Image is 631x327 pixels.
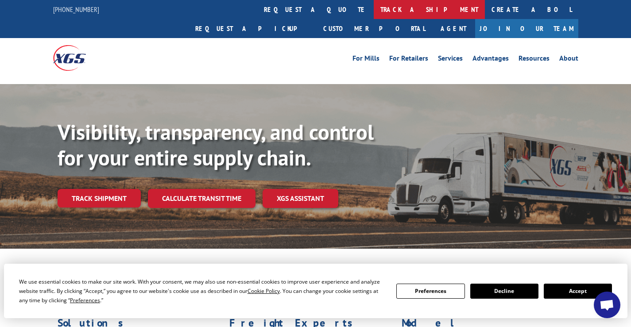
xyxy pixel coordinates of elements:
[58,189,141,208] a: Track shipment
[189,19,317,38] a: Request a pickup
[396,284,465,299] button: Preferences
[263,189,338,208] a: XGS ASSISTANT
[389,55,428,65] a: For Retailers
[544,284,612,299] button: Accept
[19,277,386,305] div: We use essential cookies to make our site work. With your consent, we may also use non-essential ...
[472,55,509,65] a: Advantages
[352,55,379,65] a: For Mills
[594,292,620,318] div: Open chat
[58,118,374,171] b: Visibility, transparency, and control for your entire supply chain.
[4,264,627,318] div: Cookie Consent Prompt
[438,55,463,65] a: Services
[432,19,475,38] a: Agent
[475,19,578,38] a: Join Our Team
[519,55,550,65] a: Resources
[559,55,578,65] a: About
[470,284,538,299] button: Decline
[248,287,280,295] span: Cookie Policy
[317,19,432,38] a: Customer Portal
[70,296,100,304] span: Preferences
[53,5,99,14] a: [PHONE_NUMBER]
[148,189,255,208] a: Calculate transit time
